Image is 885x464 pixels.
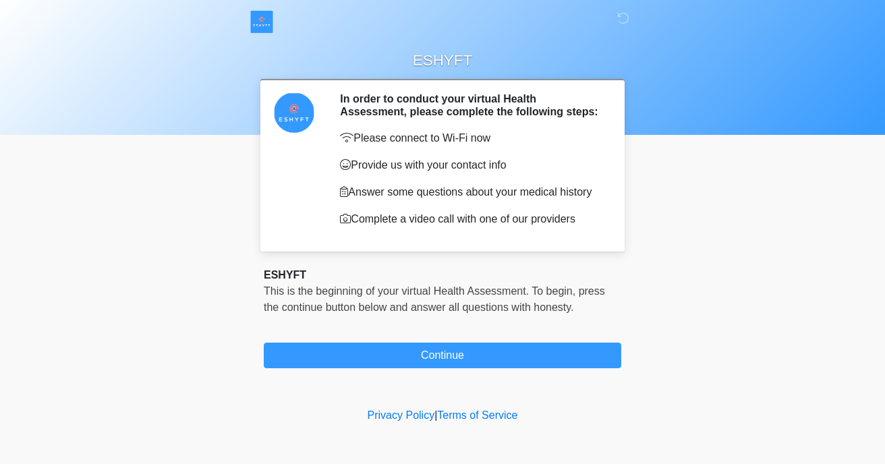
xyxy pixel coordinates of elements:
p: Please connect to Wi-Fi now [340,130,601,146]
img: ESHYFT Logo [250,10,273,33]
a: Privacy Policy [368,409,435,421]
p: Provide us with your contact info [340,157,601,173]
h1: ESHYFT [254,49,631,74]
p: Complete a video call with one of our providers [340,211,601,227]
p: Answer some questions about your medical history [340,184,601,200]
a: | [434,409,437,421]
div: ESHYFT [264,267,621,283]
button: Continue [264,343,621,368]
span: This is the beginning of your virtual Health Assessment. ﻿﻿﻿﻿﻿﻿To begin, ﻿﻿﻿﻿﻿﻿﻿﻿﻿﻿﻿﻿﻿﻿﻿﻿﻿﻿press ... [264,285,605,313]
a: Terms of Service [437,409,517,421]
img: Agent Avatar [274,92,314,133]
h2: In order to conduct your virtual Health Assessment, please complete the following steps: [340,92,601,118]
